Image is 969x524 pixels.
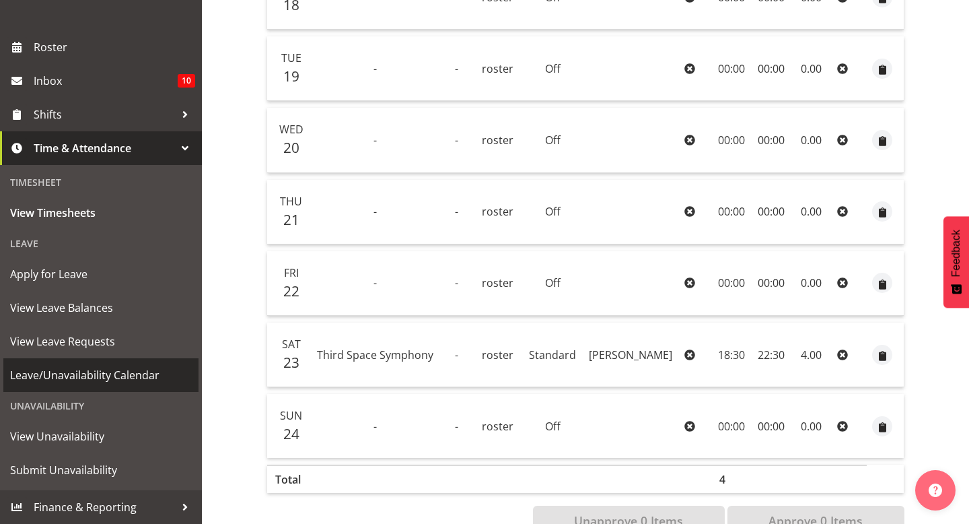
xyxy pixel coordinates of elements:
th: 4 [711,465,752,493]
span: View Leave Balances [10,298,192,318]
span: [PERSON_NAME] [589,348,672,362]
span: - [455,419,458,434]
span: roster [482,204,513,219]
span: 21 [283,210,299,229]
a: Submit Unavailability [3,453,199,487]
span: Time & Attendance [34,138,175,158]
span: View Timesheets [10,203,192,223]
span: - [455,348,458,362]
span: 10 [178,74,195,88]
span: - [455,61,458,76]
span: Inbox [34,71,178,91]
td: 0.00 [791,36,832,101]
td: 0.00 [791,394,832,458]
a: Leave/Unavailability Calendar [3,358,199,392]
span: - [373,275,377,290]
span: Apply for Leave [10,264,192,284]
span: roster [482,419,513,434]
td: 0.00 [791,108,832,172]
td: 18:30 [711,323,752,387]
span: Fri [284,265,299,280]
span: - [455,204,458,219]
span: Roster [34,37,195,57]
td: Off [523,394,582,458]
td: 00:00 [752,394,791,458]
a: View Leave Requests [3,325,199,358]
span: Submit Unavailability [10,460,192,480]
span: 22 [283,282,299,300]
td: 00:00 [711,180,752,244]
td: Off [523,180,582,244]
div: Timesheet [3,168,199,196]
span: Shifts [34,104,175,125]
a: Apply for Leave [3,257,199,291]
span: - [455,133,458,148]
div: Unavailability [3,392,199,420]
td: 00:00 [752,108,791,172]
td: Off [523,251,582,316]
span: roster [482,133,513,148]
button: Feedback - Show survey [943,216,969,308]
span: - [373,133,377,148]
span: 23 [283,353,299,372]
a: View Timesheets [3,196,199,230]
td: 0.00 [791,251,832,316]
span: View Unavailability [10,426,192,447]
span: roster [482,275,513,290]
span: - [455,275,458,290]
td: 22:30 [752,323,791,387]
td: 00:00 [711,251,752,316]
td: 00:00 [752,36,791,101]
span: roster [482,348,513,362]
span: - [373,419,377,434]
span: Thu [280,194,302,209]
span: Wed [279,122,303,137]
span: Leave/Unavailability Calendar [10,365,192,385]
td: Standard [523,323,582,387]
a: View Unavailability [3,420,199,453]
span: 19 [283,67,299,86]
span: roster [482,61,513,76]
td: 00:00 [752,180,791,244]
span: Sun [280,408,302,423]
span: View Leave Requests [10,331,192,352]
td: 00:00 [752,251,791,316]
a: View Leave Balances [3,291,199,325]
td: 0.00 [791,180,832,244]
th: Total [267,465,310,493]
td: 4.00 [791,323,832,387]
span: Third Space Symphony [317,348,433,362]
span: 24 [283,424,299,443]
div: Leave [3,230,199,257]
span: Finance & Reporting [34,497,175,517]
td: 00:00 [711,36,752,101]
span: Feedback [950,230,962,277]
span: Tue [281,51,301,65]
td: Off [523,108,582,172]
img: help-xxl-2.png [929,484,942,497]
span: 20 [283,138,299,157]
span: - [373,204,377,219]
span: - [373,61,377,76]
td: Off [523,36,582,101]
td: 00:00 [711,394,752,458]
span: Sat [282,337,301,352]
td: 00:00 [711,108,752,172]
